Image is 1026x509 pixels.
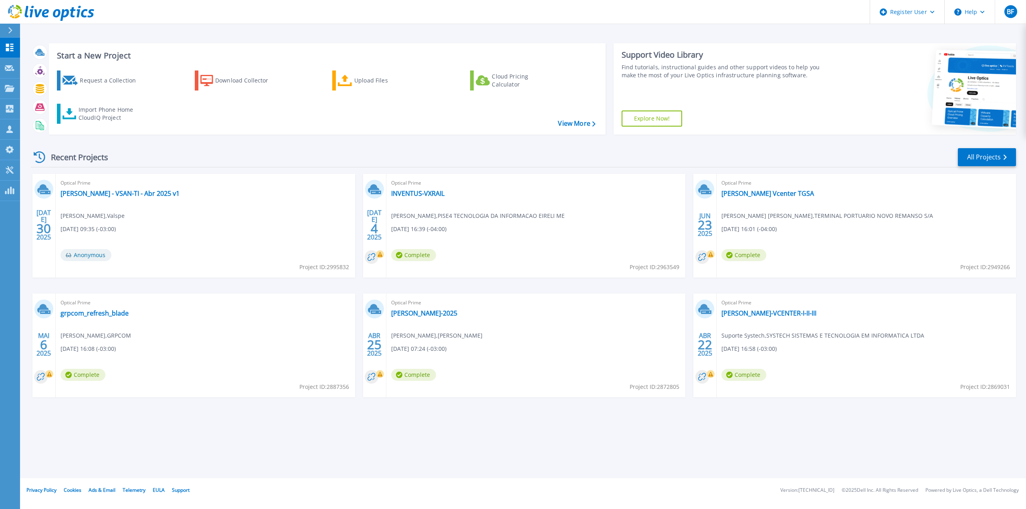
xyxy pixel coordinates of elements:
[172,487,190,493] a: Support
[698,341,712,348] span: 22
[958,148,1016,166] a: All Projects
[64,487,81,493] a: Cookies
[57,70,146,91] a: Request a Collection
[391,369,436,381] span: Complete
[721,344,777,353] span: [DATE] 16:58 (-03:00)
[622,63,830,79] div: Find tutorials, instructional guides and other support videos to help you make the most of your L...
[630,382,679,391] span: Project ID: 2872805
[61,344,116,353] span: [DATE] 16:08 (-03:00)
[391,309,457,317] a: [PERSON_NAME]-2025
[391,298,681,307] span: Optical Prime
[367,330,382,359] div: ABR 2025
[391,189,444,197] a: INVENTUS-VXRAIL
[470,70,559,91] a: Cloud Pricing Calculator
[61,369,105,381] span: Complete
[391,179,681,187] span: Optical Prime
[925,488,1019,493] li: Powered by Live Optics, a Dell Technology
[61,225,116,233] span: [DATE] 09:35 (-03:00)
[622,50,830,60] div: Support Video Library
[89,487,115,493] a: Ads & Email
[36,330,51,359] div: MAI 2025
[721,211,933,220] span: [PERSON_NAME] [PERSON_NAME] , TERMINAL PORTUARIO NOVO REMANSO S/A
[367,210,382,239] div: [DATE] 2025
[332,70,422,91] a: Upload Files
[391,211,565,220] span: [PERSON_NAME] , PISE4 TECNOLOGIA DA INFORMACAO EIRELI ME
[622,111,683,127] a: Explore Now!
[630,263,679,272] span: Project ID: 2963549
[299,263,349,272] span: Project ID: 2995832
[31,147,119,167] div: Recent Projects
[721,249,766,261] span: Complete
[123,487,145,493] a: Telemetry
[721,369,766,381] span: Complete
[36,225,51,232] span: 30
[698,221,712,228] span: 23
[299,382,349,391] span: Project ID: 2887356
[391,225,446,233] span: [DATE] 16:39 (-04:00)
[960,382,1010,391] span: Project ID: 2869031
[195,70,284,91] a: Download Collector
[61,179,350,187] span: Optical Prime
[371,225,378,232] span: 4
[842,488,918,493] li: © 2025 Dell Inc. All Rights Reserved
[721,189,814,197] a: [PERSON_NAME] Vcenter TGSA
[79,106,141,122] div: Import Phone Home CloudIQ Project
[960,263,1010,272] span: Project ID: 2949266
[721,179,1011,187] span: Optical Prime
[697,210,713,239] div: JUN 2025
[721,225,777,233] span: [DATE] 16:01 (-04:00)
[26,487,57,493] a: Privacy Policy
[61,189,180,197] a: [PERSON_NAME] - VSAN-TI - Abr 2025 v1
[80,72,144,89] div: Request a Collection
[57,51,595,60] h3: Start a New Project
[391,344,446,353] span: [DATE] 07:24 (-03:00)
[391,249,436,261] span: Complete
[721,309,816,317] a: [PERSON_NAME]-VCENTER-I-II-III
[697,330,713,359] div: ABR 2025
[153,487,165,493] a: EULA
[721,331,924,340] span: Suporte Systech , SYSTECH SISTEMAS E TECNOLOGIA EM INFORMATICA LTDA
[61,309,129,317] a: grpcom_refresh_blade
[215,72,279,89] div: Download Collector
[354,72,418,89] div: Upload Files
[61,331,131,340] span: [PERSON_NAME] , GRPCOM
[780,488,834,493] li: Version: [TECHNICAL_ID]
[367,341,382,348] span: 25
[1007,8,1014,15] span: BF
[61,249,111,261] span: Anonymous
[61,211,125,220] span: [PERSON_NAME] , Valspe
[36,210,51,239] div: [DATE] 2025
[391,331,483,340] span: [PERSON_NAME] , [PERSON_NAME]
[558,120,595,127] a: View More
[40,341,47,348] span: 6
[721,298,1011,307] span: Optical Prime
[61,298,350,307] span: Optical Prime
[492,72,556,89] div: Cloud Pricing Calculator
